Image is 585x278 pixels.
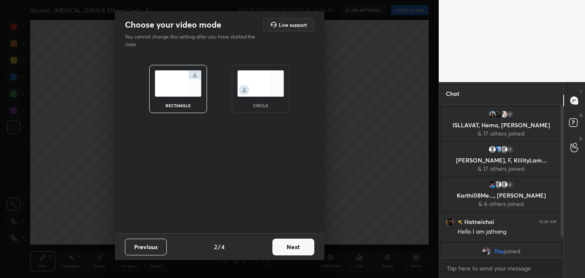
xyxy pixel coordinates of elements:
[494,110,502,118] img: 5ff35c0c8d884166b0cb378d55dee258.jpg
[482,247,491,255] img: be3b61014f794d9dad424d3853eeb6ff.jpg
[580,89,582,95] p: T
[446,218,454,226] img: 9e47f441061f42e987e8fa79b34ea983.jpg
[500,145,508,154] img: default.png
[488,180,497,189] img: b9ce0dd628704638acce25ea7aeb0c4b.png
[580,112,582,118] p: D
[272,239,314,255] button: Next
[439,105,563,258] div: grid
[494,145,502,154] img: 32eadedbcbd442be98a8f7408f0b4904.jpg
[500,110,508,118] img: 8f1b971e0a2a45ea89e370065fdccc58.jpg
[446,165,556,172] p: & 17 others joined
[506,145,514,154] div: 17
[155,70,202,97] img: normalScreenIcon.ae25ed63.svg
[458,220,463,224] img: no-rating-badge.077c3623.svg
[494,248,504,255] span: You
[214,242,217,251] h4: 2
[237,70,284,97] img: circleScreenIcon.acc0effb.svg
[439,82,466,105] p: Chat
[494,180,502,189] img: default.png
[458,228,557,236] div: Hello I am jathang
[504,248,520,255] span: joined
[221,242,225,251] h4: 4
[279,22,307,27] h5: Live support
[446,201,556,207] p: & 6 others joined
[488,110,497,118] img: d170cb0c3cae47e18a0511a822287023.jpg
[506,180,514,189] div: 6
[506,110,514,118] div: 17
[463,217,494,226] h6: Hatneichoi
[161,103,195,108] div: rectangle
[446,157,556,164] p: [PERSON_NAME], F, KlilityLam...
[579,136,582,142] p: G
[218,242,220,251] h4: /
[446,192,556,199] p: Karthi08Me..., [PERSON_NAME]
[488,145,497,154] img: default.png
[500,180,508,189] img: default.png
[446,122,556,129] p: ISLLAVAT, Hema, [PERSON_NAME]
[446,130,556,137] p: & 17 others joined
[244,103,277,108] div: circle
[125,19,221,30] h2: Choose your video mode
[125,239,167,255] button: Previous
[539,219,557,224] div: 10:34 AM
[125,33,261,48] p: You cannot change this setting after you have started the class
